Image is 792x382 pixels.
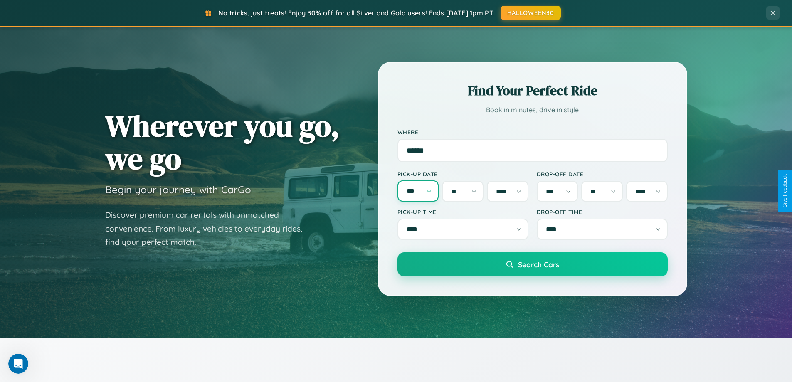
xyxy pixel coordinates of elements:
[518,260,559,269] span: Search Cars
[218,9,494,17] span: No tricks, just treats! Enjoy 30% off for all Silver and Gold users! Ends [DATE] 1pm PT.
[8,354,28,374] iframe: Intercom live chat
[537,170,668,177] label: Drop-off Date
[397,104,668,116] p: Book in minutes, drive in style
[397,252,668,276] button: Search Cars
[501,6,561,20] button: HALLOWEEN30
[397,128,668,136] label: Where
[397,208,528,215] label: Pick-up Time
[105,109,340,175] h1: Wherever you go, we go
[782,174,788,208] div: Give Feedback
[105,208,313,249] p: Discover premium car rentals with unmatched convenience. From luxury vehicles to everyday rides, ...
[397,170,528,177] label: Pick-up Date
[397,81,668,100] h2: Find Your Perfect Ride
[537,208,668,215] label: Drop-off Time
[105,183,251,196] h3: Begin your journey with CarGo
